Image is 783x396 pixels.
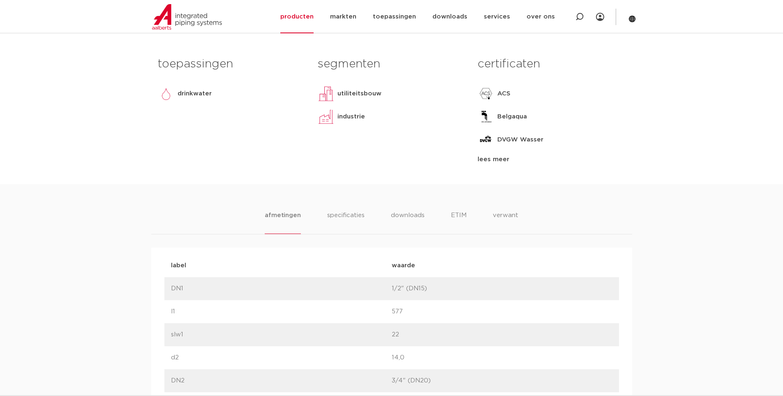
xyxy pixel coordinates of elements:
p: 1/2" (DN15) [392,284,612,294]
p: waarde [392,261,612,271]
h3: segmenten [318,56,465,72]
p: 577 [392,307,612,317]
img: DVGW Wasser [478,132,494,148]
p: DN1 [171,284,392,294]
p: industrie [337,112,365,122]
p: utiliteitsbouw [337,89,381,99]
p: DN2 [171,376,392,386]
img: industrie [318,109,334,125]
li: downloads [391,211,425,234]
img: Belgaqua [478,109,494,125]
p: l1 [171,307,392,317]
p: 14,0 [392,353,612,363]
p: 22 [392,330,612,340]
div: lees meer [478,155,625,164]
h3: certificaten [478,56,625,72]
p: Belgaqua [497,112,527,122]
p: drinkwater [178,89,212,99]
p: d2 [171,353,392,363]
li: ETIM [451,211,467,234]
img: utiliteitsbouw [318,86,334,102]
p: ACS [497,89,510,99]
p: 3/4" (DN20) [392,376,612,386]
p: label [171,261,392,271]
img: drinkwater [158,86,174,102]
li: verwant [493,211,518,234]
li: afmetingen [265,211,300,234]
p: slw1 [171,330,392,340]
img: ACS [478,86,494,102]
h3: toepassingen [158,56,305,72]
li: specificaties [327,211,365,234]
p: DVGW Wasser [497,135,543,145]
